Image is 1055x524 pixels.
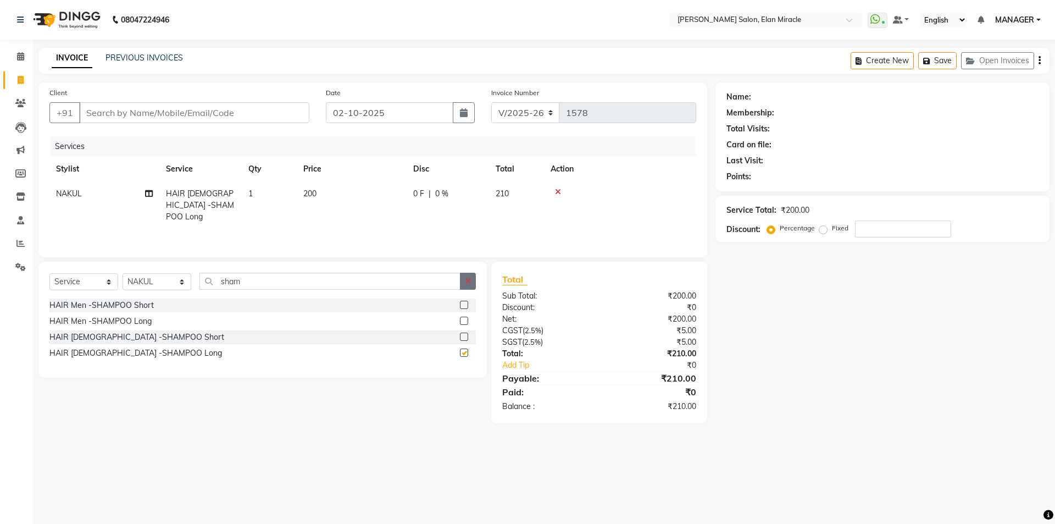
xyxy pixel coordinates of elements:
[599,385,704,399] div: ₹0
[489,157,544,181] th: Total
[851,52,914,69] button: Create New
[242,157,297,181] th: Qty
[781,205,809,216] div: ₹200.00
[995,14,1034,26] span: MANAGER
[56,189,82,198] span: NAKUL
[726,171,751,183] div: Points:
[159,157,242,181] th: Service
[248,189,253,198] span: 1
[599,313,704,325] div: ₹200.00
[726,205,776,216] div: Service Total:
[49,348,222,359] div: HAIR [DEMOGRAPHIC_DATA] -SHAMPOO Long
[105,53,183,63] a: PREVIOUS INVOICES
[525,326,541,335] span: 2.5%
[49,300,154,311] div: HAIR Men -SHAMPOO Short
[52,48,92,68] a: INVOICE
[780,223,815,233] label: Percentage
[435,188,448,200] span: 0 %
[28,4,103,35] img: logo
[726,91,751,103] div: Name:
[429,188,431,200] span: |
[494,401,599,412] div: Balance :
[491,88,539,98] label: Invoice Number
[49,332,224,343] div: HAIR [DEMOGRAPHIC_DATA] -SHAMPOO Short
[494,302,599,313] div: Discount:
[494,325,599,337] div: ( )
[51,136,704,157] div: Services
[494,290,599,302] div: Sub Total:
[121,4,169,35] b: 08047224946
[617,360,704,371] div: ₹0
[79,102,309,123] input: Search by Name/Mobile/Email/Code
[494,385,599,399] div: Paid:
[297,157,407,181] th: Price
[494,360,617,371] a: Add Tip
[599,348,704,360] div: ₹210.00
[49,316,152,327] div: HAIR Men -SHAMPOO Long
[199,273,460,290] input: Search or Scan
[502,274,527,285] span: Total
[832,223,848,233] label: Fixed
[544,157,696,181] th: Action
[918,52,957,69] button: Save
[599,302,704,313] div: ₹0
[496,189,509,198] span: 210
[524,338,541,346] span: 2.5%
[166,189,234,222] span: HAIR [DEMOGRAPHIC_DATA] -SHAMPOO Long
[961,52,1034,69] button: Open Invoices
[494,372,599,385] div: Payable:
[599,290,704,302] div: ₹200.00
[726,123,770,135] div: Total Visits:
[599,372,704,385] div: ₹210.00
[407,157,489,181] th: Disc
[49,157,159,181] th: Stylist
[413,188,424,200] span: 0 F
[599,325,704,337] div: ₹5.00
[502,326,523,335] span: CGST
[599,401,704,412] div: ₹210.00
[726,155,763,167] div: Last Visit:
[599,337,704,348] div: ₹5.00
[303,189,316,198] span: 200
[726,139,771,151] div: Card on file:
[726,107,774,119] div: Membership:
[49,102,80,123] button: +91
[494,337,599,348] div: ( )
[494,313,599,325] div: Net:
[494,348,599,360] div: Total:
[49,88,67,98] label: Client
[502,337,522,347] span: SGST
[326,88,341,98] label: Date
[726,224,760,235] div: Discount:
